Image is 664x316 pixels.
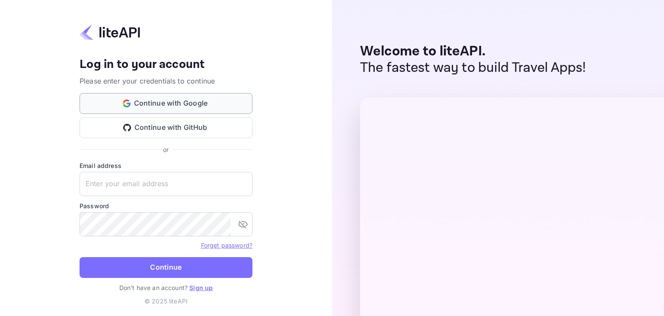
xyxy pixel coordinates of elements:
button: Continue with Google [80,93,252,114]
p: Please enter your credentials to continue [80,76,252,86]
p: Welcome to liteAPI. [360,43,586,60]
label: Email address [80,161,252,170]
button: Continue with GitHub [80,117,252,138]
a: Sign up [189,284,213,291]
p: © 2025 liteAPI [144,297,188,306]
input: Enter your email address [80,172,252,196]
h4: Log in to your account [80,57,252,72]
label: Password [80,201,252,210]
p: or [163,145,169,154]
button: Continue [80,257,252,278]
p: Don't have an account? [80,283,252,292]
img: liteapi [80,24,140,41]
p: The fastest way to build Travel Apps! [360,60,586,76]
a: Forget password? [201,241,252,249]
a: Forget password? [201,242,252,249]
button: toggle password visibility [234,216,252,233]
